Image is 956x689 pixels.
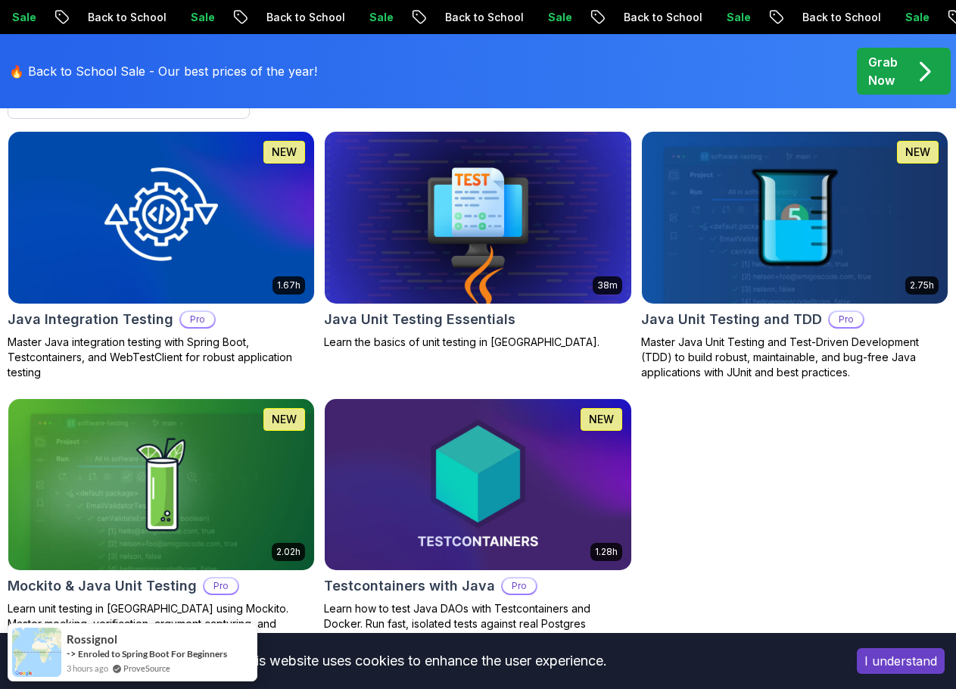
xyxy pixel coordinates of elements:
[277,279,301,291] p: 1.67h
[830,312,863,327] p: Pro
[597,279,618,291] p: 38m
[204,578,238,594] p: Pro
[715,10,763,25] p: Sale
[123,662,170,675] a: ProveSource
[857,648,945,674] button: Accept cookies
[790,10,893,25] p: Back to School
[503,578,536,594] p: Pro
[67,662,108,675] span: 3 hours ago
[8,309,173,330] h2: Java Integration Testing
[357,10,406,25] p: Sale
[276,546,301,558] p: 2.02h
[905,145,930,160] p: NEW
[67,647,76,659] span: ->
[179,10,227,25] p: Sale
[642,132,948,304] img: Java Unit Testing and TDD card
[868,53,898,89] p: Grab Now
[325,399,631,571] img: Testcontainers with Java card
[272,412,297,427] p: NEW
[641,335,948,380] p: Master Java Unit Testing and Test-Driven Development (TDD) to build robust, maintainable, and bug...
[8,131,315,380] a: Java Integration Testing card1.67hNEWJava Integration TestingProMaster Java integration testing w...
[76,10,179,25] p: Back to School
[325,132,631,304] img: Java Unit Testing Essentials card
[910,279,934,291] p: 2.75h
[324,575,495,597] h2: Testcontainers with Java
[641,309,822,330] h2: Java Unit Testing and TDD
[8,399,314,571] img: Mockito & Java Unit Testing card
[78,647,227,660] a: Enroled to Spring Boot For Beginners
[589,412,614,427] p: NEW
[595,546,618,558] p: 1.28h
[324,131,631,350] a: Java Unit Testing Essentials card38mJava Unit Testing EssentialsLearn the basics of unit testing ...
[181,312,214,327] p: Pro
[324,601,631,647] p: Learn how to test Java DAOs with Testcontainers and Docker. Run fast, isolated tests against real...
[12,628,61,677] img: provesource social proof notification image
[11,644,834,678] div: This website uses cookies to enhance the user experience.
[324,335,631,350] p: Learn the basics of unit testing in [GEOGRAPHIC_DATA].
[641,131,948,380] a: Java Unit Testing and TDD card2.75hNEWJava Unit Testing and TDDProMaster Java Unit Testing and Te...
[9,62,317,80] p: 🔥 Back to School Sale - Our best prices of the year!
[893,10,942,25] p: Sale
[67,633,117,646] span: Rossignol
[8,335,315,380] p: Master Java integration testing with Spring Boot, Testcontainers, and WebTestClient for robust ap...
[324,398,631,647] a: Testcontainers with Java card1.28hNEWTestcontainers with JavaProLearn how to test Java DAOs with ...
[324,309,515,330] h2: Java Unit Testing Essentials
[254,10,357,25] p: Back to School
[8,575,197,597] h2: Mockito & Java Unit Testing
[8,398,315,647] a: Mockito & Java Unit Testing card2.02hNEWMockito & Java Unit TestingProLearn unit testing in [GEOG...
[1,127,322,307] img: Java Integration Testing card
[8,601,315,647] p: Learn unit testing in [GEOGRAPHIC_DATA] using Mockito. Master mocking, verification, argument cap...
[536,10,584,25] p: Sale
[612,10,715,25] p: Back to School
[272,145,297,160] p: NEW
[433,10,536,25] p: Back to School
